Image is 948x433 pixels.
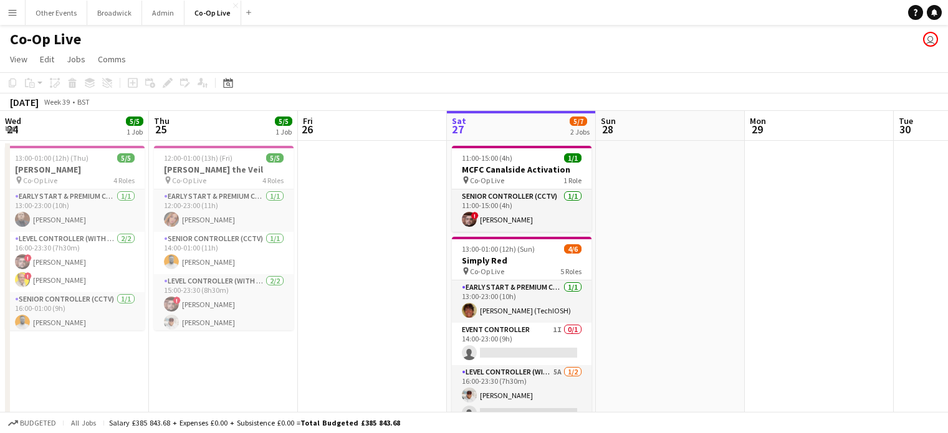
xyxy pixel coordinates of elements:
span: ! [173,297,181,304]
a: Edit [35,51,59,67]
span: Comms [98,54,126,65]
app-job-card: 11:00-15:00 (4h)1/1MCFC Canalside Activation Co-Op Live1 RoleSenior Controller (CCTV)1/111:00-15:... [452,146,591,232]
h3: [PERSON_NAME] [5,164,145,175]
span: 4 Roles [113,176,135,185]
span: Co-Op Live [172,176,206,185]
span: 11:00-15:00 (4h) [462,153,512,163]
app-card-role: Senior Controller (CCTV)1/111:00-15:00 (4h)![PERSON_NAME] [452,189,591,232]
span: 24 [3,122,21,136]
button: Co-Op Live [184,1,241,25]
app-card-role: Early Start & Premium Controller (with CCTV)1/113:00-23:00 (10h)[PERSON_NAME] (TechIOSH) [452,280,591,323]
app-job-card: 13:00-01:00 (12h) (Thu)5/5[PERSON_NAME] Co-Op Live4 RolesEarly Start & Premium Controller (with C... [5,146,145,330]
span: Co-Op Live [470,176,504,185]
span: Budgeted [20,419,56,427]
button: Admin [142,1,184,25]
span: ! [471,212,479,219]
span: All jobs [69,418,98,427]
div: 1 Job [275,127,292,136]
app-job-card: 13:00-01:00 (12h) (Sun)4/6Simply Red Co-Op Live5 RolesEarly Start & Premium Controller (with CCTV... [452,237,591,421]
span: 5/5 [275,117,292,126]
button: Budgeted [6,416,58,430]
h1: Co-Op Live [10,30,81,49]
app-card-role: Level Controller (with CCTV)2/216:00-23:30 (7h30m)![PERSON_NAME]![PERSON_NAME] [5,232,145,292]
h3: MCFC Canalside Activation [452,164,591,175]
h3: [PERSON_NAME] the Veil [154,164,294,175]
span: Edit [40,54,54,65]
app-card-role: Senior Controller (CCTV)1/114:00-01:00 (11h)[PERSON_NAME] [154,232,294,274]
span: 5/5 [117,153,135,163]
div: 1 Job [127,127,143,136]
span: Tue [899,115,913,126]
span: 5/5 [266,153,284,163]
span: 13:00-01:00 (12h) (Sun) [462,244,535,254]
span: 5 Roles [560,267,582,276]
app-card-role: Senior Controller (CCTV)1/116:00-01:00 (9h)[PERSON_NAME] [5,292,145,335]
button: Broadwick [87,1,142,25]
span: 5/5 [126,117,143,126]
app-card-role: Early Start & Premium Controller (with CCTV)1/112:00-23:00 (11h)[PERSON_NAME] [154,189,294,232]
span: 29 [748,122,766,136]
span: 27 [450,122,466,136]
span: Mon [750,115,766,126]
span: 4 Roles [262,176,284,185]
span: Fri [303,115,313,126]
app-card-role: Event Controller1I0/114:00-23:00 (9h) [452,323,591,365]
span: 26 [301,122,313,136]
app-card-role: Level Controller (with CCTV)2/215:00-23:30 (8h30m)![PERSON_NAME][PERSON_NAME] [154,274,294,335]
span: Sat [452,115,466,126]
span: 1/1 [564,153,582,163]
div: [DATE] [10,96,39,108]
a: Jobs [62,51,90,67]
app-job-card: 12:00-01:00 (13h) (Fri)5/5[PERSON_NAME] the Veil Co-Op Live4 RolesEarly Start & Premium Controlle... [154,146,294,330]
a: View [5,51,32,67]
span: 25 [152,122,170,136]
a: Comms [93,51,131,67]
button: Other Events [26,1,87,25]
app-user-avatar: Ashley Fielding [923,32,938,47]
app-card-role: Early Start & Premium Controller (with CCTV)1/113:00-23:00 (10h)[PERSON_NAME] [5,189,145,232]
span: Co-Op Live [470,267,504,276]
span: ! [24,254,32,262]
span: 30 [897,122,913,136]
span: 12:00-01:00 (13h) (Fri) [164,153,232,163]
span: ! [24,272,32,280]
div: BST [77,97,90,107]
span: View [10,54,27,65]
span: Jobs [67,54,85,65]
h3: Simply Red [452,255,591,266]
span: 4/6 [564,244,582,254]
span: Co-Op Live [23,176,57,185]
span: 13:00-01:00 (12h) (Thu) [15,153,89,163]
div: Salary £385 843.68 + Expenses £0.00 + Subsistence £0.00 = [109,418,400,427]
app-card-role: Level Controller (with CCTV)5A1/216:00-23:30 (7h30m)[PERSON_NAME] [452,365,591,426]
span: Wed [5,115,21,126]
span: 5/7 [570,117,587,126]
span: 1 Role [563,176,582,185]
span: Total Budgeted £385 843.68 [300,418,400,427]
span: Sun [601,115,616,126]
span: 28 [599,122,616,136]
span: Week 39 [41,97,72,107]
div: 2 Jobs [570,127,590,136]
span: Thu [154,115,170,126]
